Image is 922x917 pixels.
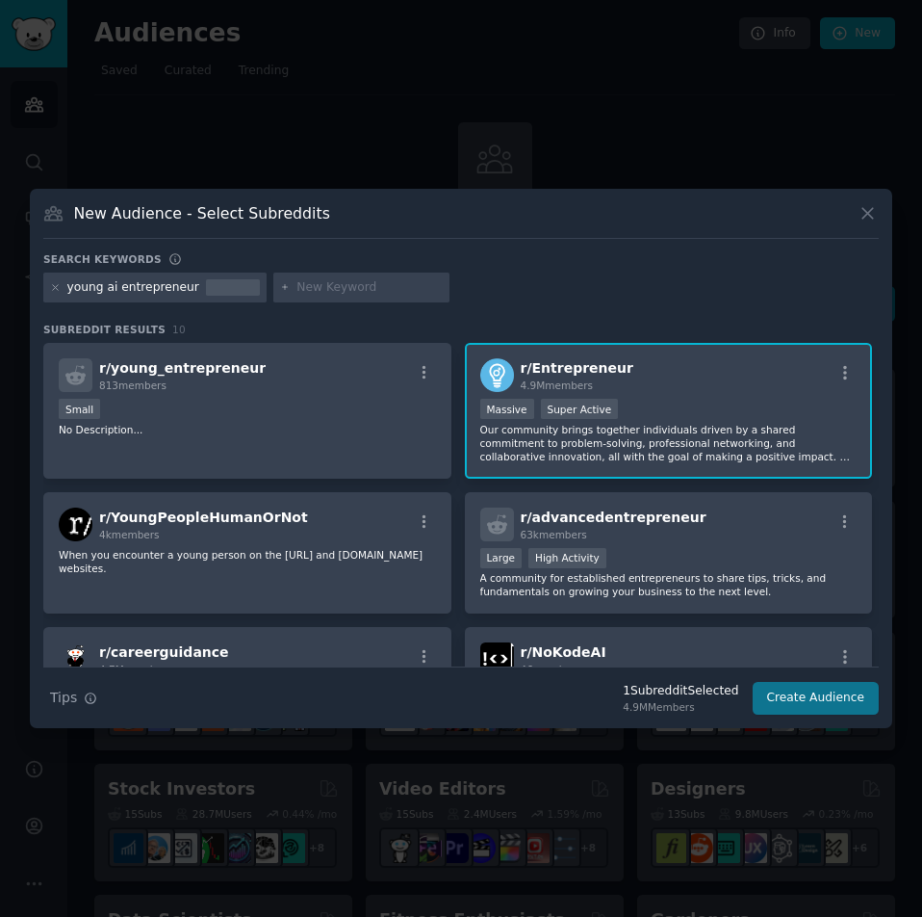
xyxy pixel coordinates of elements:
[480,399,534,419] div: Massive
[99,360,266,376] span: r/ young_entrepreneur
[521,380,594,391] span: 4.9M members
[521,360,633,376] span: r/ Entrepreneur
[50,688,77,708] span: Tips
[528,548,606,568] div: High Activity
[43,252,162,266] h3: Search keywords
[59,399,100,419] div: Small
[623,700,738,714] div: 4.9M Members
[480,358,514,392] img: Entrepreneur
[480,548,523,568] div: Large
[67,279,199,297] div: young ai entrepreneur
[99,644,229,660] span: r/ careerguidance
[296,279,443,297] input: New Keyword
[99,664,172,675] span: 4.7M members
[521,644,606,660] span: r/ NoKodeAI
[59,548,436,575] p: When you encounter a young person on the [URL] and [DOMAIN_NAME] websites.
[521,529,587,540] span: 63k members
[480,571,858,598] p: A community for established entrepreneurs to share tips, tricks, and fundamentals on growing your...
[59,642,92,676] img: careerguidance
[541,399,619,419] div: Super Active
[753,682,880,715] button: Create Audience
[43,323,166,336] span: Subreddit Results
[74,203,330,223] h3: New Audience - Select Subreddits
[99,510,308,525] span: r/ YoungPeopleHumanOrNot
[480,423,858,463] p: Our community brings together individuals driven by a shared commitment to problem-solving, profe...
[172,324,186,335] span: 10
[623,683,738,700] div: 1 Subreddit Selected
[59,423,436,436] p: No Description...
[521,664,581,675] span: 46 members
[99,380,166,391] span: 813 members
[59,508,92,541] img: YoungPeopleHumanOrNot
[99,529,160,540] span: 4k members
[521,510,706,525] span: r/ advancedentrepreneur
[43,681,104,715] button: Tips
[480,642,514,676] img: NoKodeAI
